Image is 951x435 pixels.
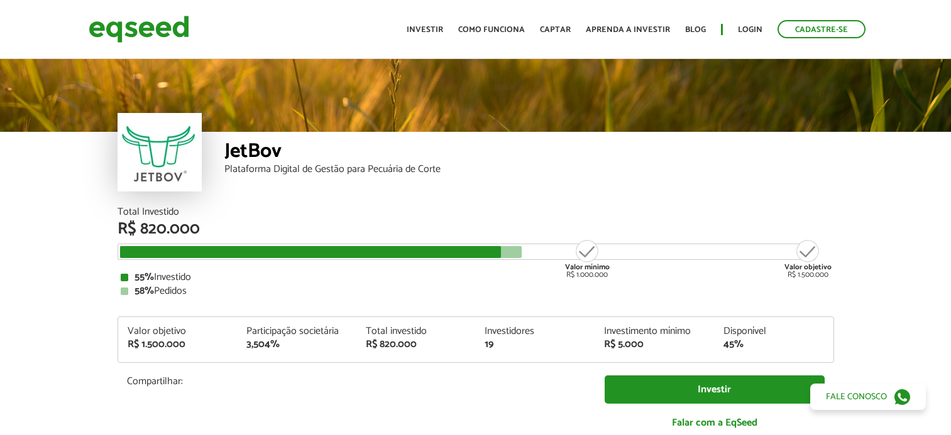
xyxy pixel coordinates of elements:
[224,164,834,175] div: Plataforma Digital de Gestão para Pecuária de Corte
[224,141,834,164] div: JetBov
[485,326,585,336] div: Investidores
[135,282,154,299] strong: 58%
[685,26,706,34] a: Blog
[723,326,824,336] div: Disponível
[604,340,705,350] div: R$ 5.000
[604,326,705,336] div: Investimento mínimo
[121,286,831,296] div: Pedidos
[605,375,825,404] a: Investir
[246,340,347,350] div: 3,504%
[738,26,762,34] a: Login
[564,239,611,279] div: R$ 1.000.000
[246,326,347,336] div: Participação societária
[485,340,585,350] div: 19
[778,20,866,38] a: Cadastre-se
[128,340,228,350] div: R$ 1.500.000
[135,269,154,286] strong: 55%
[784,239,832,279] div: R$ 1.500.000
[784,261,832,273] strong: Valor objetivo
[458,26,525,34] a: Como funciona
[127,375,586,387] p: Compartilhar:
[118,221,834,237] div: R$ 820.000
[366,326,466,336] div: Total investido
[366,340,466,350] div: R$ 820.000
[128,326,228,336] div: Valor objetivo
[407,26,443,34] a: Investir
[586,26,670,34] a: Aprenda a investir
[810,384,926,410] a: Fale conosco
[89,13,189,46] img: EqSeed
[540,26,571,34] a: Captar
[121,272,831,282] div: Investido
[565,261,610,273] strong: Valor mínimo
[118,207,834,217] div: Total Investido
[723,340,824,350] div: 45%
